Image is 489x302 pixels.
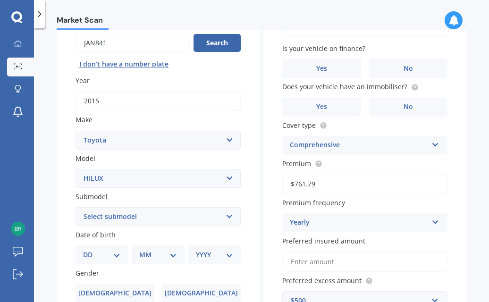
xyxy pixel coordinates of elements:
input: Enter amount [282,252,447,272]
span: Date of birth [76,230,116,239]
span: Yes [316,103,327,111]
span: Submodel [76,192,108,201]
span: [DEMOGRAPHIC_DATA] [78,289,152,297]
span: [DEMOGRAPHIC_DATA] [165,289,238,297]
span: Model [76,154,95,163]
span: Market Scan [57,16,109,28]
span: Is your vehicle on finance? [282,44,365,53]
span: Yes [316,65,327,73]
div: Yearly [290,217,428,228]
span: No [404,65,413,73]
input: Enter premium [282,174,447,194]
span: Cover type [282,121,316,130]
span: Does your vehicle have an immobiliser? [282,83,407,92]
span: Preferred excess amount [282,276,362,285]
input: Enter plate number [76,33,190,53]
span: Make [76,116,93,125]
img: 5e857b5be187e321dba8c84817389a82 [11,222,25,236]
input: YYYY [76,91,241,111]
div: Comprehensive [290,140,428,151]
span: Premium [282,159,311,168]
button: I don’t have a number plate [76,57,172,72]
span: Preferred insured amount [282,237,365,246]
span: No [404,103,413,111]
span: Gender [76,269,99,278]
button: Search [194,34,241,52]
span: Premium frequency [282,198,345,207]
span: Year [76,76,90,85]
